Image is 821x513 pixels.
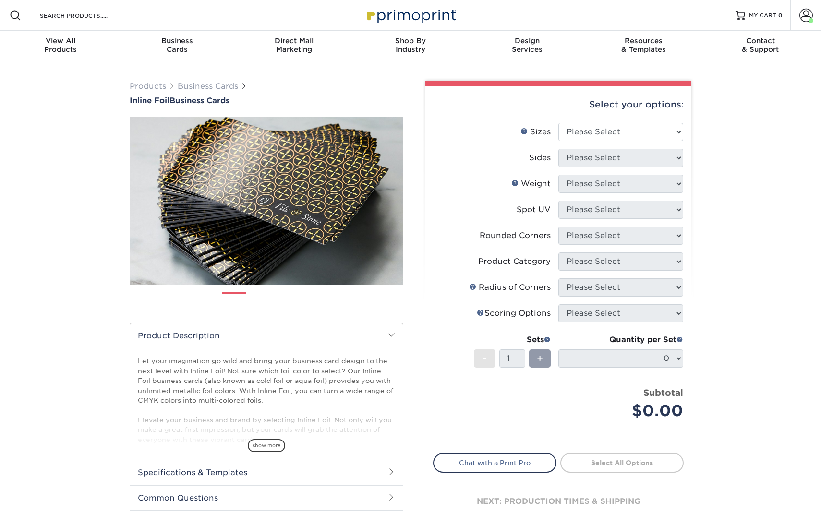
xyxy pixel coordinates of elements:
span: + [537,351,543,366]
a: DesignServices [469,31,585,61]
a: Products [130,82,166,91]
img: Inline Foil 01 [130,64,403,337]
a: Chat with a Print Pro [433,453,556,472]
span: Direct Mail [236,36,352,45]
img: Primoprint [362,5,459,25]
div: Scoring Options [477,308,551,319]
span: Contact [702,36,819,45]
div: Spot UV [517,204,551,215]
a: Shop ByIndustry [352,31,469,61]
span: - [483,351,487,366]
span: View All [2,36,119,45]
img: Business Cards 03 [287,288,311,312]
div: Select your options: [433,86,684,123]
h2: Common Questions [130,485,403,510]
div: & Support [702,36,819,54]
a: Business Cards [178,82,238,91]
a: Select All Options [560,453,684,472]
span: Business [119,36,236,45]
div: Weight [511,178,551,190]
h1: Business Cards [130,96,403,105]
span: Shop By [352,36,469,45]
div: Services [469,36,585,54]
strong: Subtotal [643,387,683,398]
img: Business Cards 01 [222,289,246,313]
div: Sets [474,334,551,346]
a: View AllProducts [2,31,119,61]
h2: Specifications & Templates [130,460,403,485]
div: Cards [119,36,236,54]
a: Direct MailMarketing [236,31,352,61]
span: 0 [778,12,783,19]
a: Resources& Templates [585,31,702,61]
span: MY CART [749,12,776,20]
div: Rounded Corners [480,230,551,241]
a: Inline FoilBusiness Cards [130,96,403,105]
div: $0.00 [566,399,683,422]
div: Product Category [478,256,551,267]
div: Marketing [236,36,352,54]
a: Contact& Support [702,31,819,61]
div: Industry [352,36,469,54]
div: Sizes [520,126,551,138]
div: Products [2,36,119,54]
img: Business Cards 02 [254,288,278,312]
a: BusinessCards [119,31,236,61]
div: Radius of Corners [469,282,551,293]
div: & Templates [585,36,702,54]
span: Inline Foil [130,96,169,105]
span: show more [248,439,285,452]
input: SEARCH PRODUCTS..... [39,10,133,21]
div: Quantity per Set [558,334,683,346]
span: Resources [585,36,702,45]
span: Design [469,36,585,45]
h2: Product Description [130,323,403,348]
div: Sides [529,152,551,164]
